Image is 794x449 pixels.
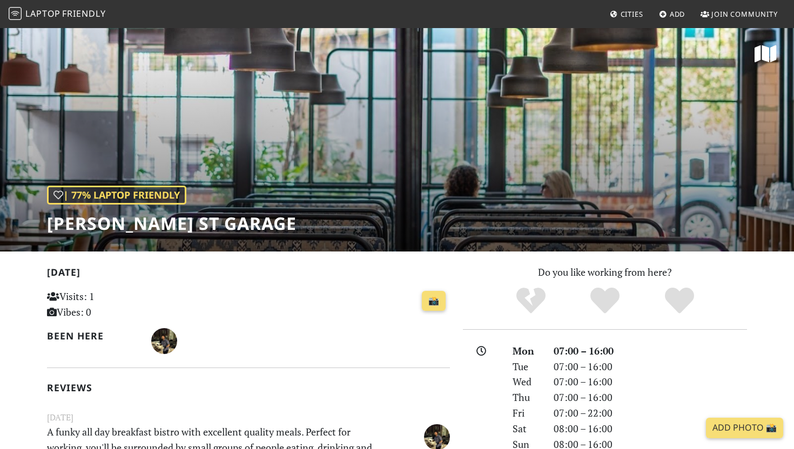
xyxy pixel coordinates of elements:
a: Join Community [696,4,782,24]
span: Laptop [25,8,60,19]
div: Mon [506,343,547,359]
a: Add [655,4,690,24]
div: Sat [506,421,547,437]
div: 07:00 – 16:00 [547,374,753,390]
div: 07:00 – 16:00 [547,359,753,375]
div: Thu [506,390,547,405]
a: 📸 [422,291,446,311]
p: Do you like working from here? [463,264,747,280]
p: Visits: 1 Vibes: 0 [47,289,173,320]
h1: [PERSON_NAME] St Garage [47,213,297,234]
div: Yes [568,286,642,316]
div: 08:00 – 16:00 [547,421,753,437]
span: Join Community [711,9,778,19]
div: Wed [506,374,547,390]
img: 2376-nigel.jpg [151,328,177,354]
span: Nigel Earnshaw [151,334,177,346]
div: Fri [506,405,547,421]
div: Tue [506,359,547,375]
div: No [494,286,568,316]
small: [DATE] [41,411,456,424]
a: Cities [605,4,648,24]
h2: Been here [47,330,138,342]
a: LaptopFriendly LaptopFriendly [9,5,106,24]
div: 07:00 – 22:00 [547,405,753,421]
div: 07:00 – 16:00 [547,343,753,359]
a: Add Photo 📸 [706,418,783,438]
h2: [DATE] [47,267,450,282]
span: Add [670,9,685,19]
span: Friendly [62,8,105,19]
span: Nigel Earnshaw [424,429,450,442]
span: Cities [621,9,643,19]
div: 07:00 – 16:00 [547,390,753,405]
h2: Reviews [47,382,450,393]
div: | 77% Laptop Friendly [47,186,186,205]
img: LaptopFriendly [9,7,22,20]
div: Definitely! [642,286,717,316]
